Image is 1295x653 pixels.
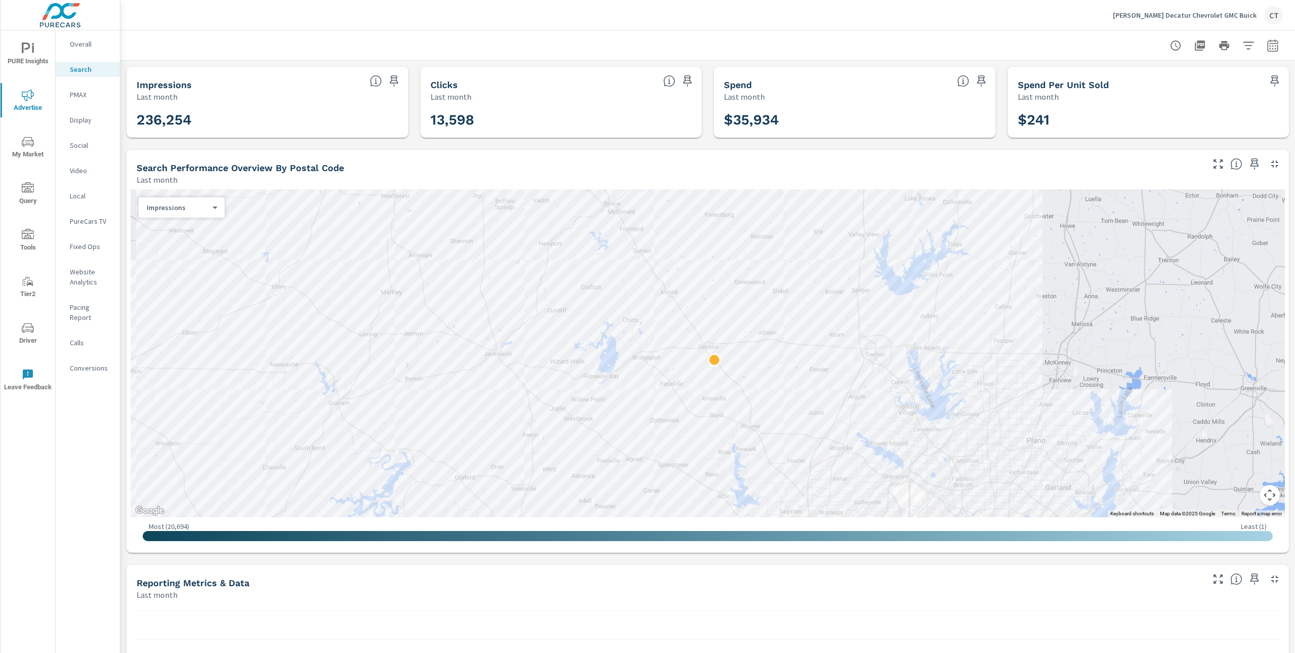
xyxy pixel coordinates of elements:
[137,589,178,601] p: Last month
[1018,91,1059,103] p: Last month
[56,36,120,52] div: Overall
[1246,571,1263,587] span: Save this to your personalized report
[4,89,52,114] span: Advertise
[147,203,208,212] p: Impressions
[1241,522,1267,531] p: Least ( 1 )
[70,241,112,252] p: Fixed Ops
[1267,571,1283,587] button: Minimize Widget
[137,174,178,186] p: Last month
[56,188,120,203] div: Local
[1267,156,1283,172] button: Minimize Widget
[679,73,696,89] span: Save this to your personalized report
[56,264,120,290] div: Website Analytics
[70,216,112,226] p: PureCars TV
[137,111,398,129] h3: 236,254
[56,138,120,153] div: Social
[4,229,52,254] span: Tools
[1113,11,1257,20] p: [PERSON_NAME] Decatur Chevrolet GMC Buick
[1238,35,1259,56] button: Apply Filters
[386,73,402,89] span: Save this to your personalized report
[1246,156,1263,172] span: Save this to your personalized report
[70,39,112,49] p: Overall
[1160,511,1215,516] span: Map data ©2025 Google
[70,191,112,201] p: Local
[70,64,112,74] p: Search
[1018,111,1279,129] h3: $241
[1210,156,1226,172] button: Make Fullscreen
[139,203,217,213] div: Impressions
[56,239,120,254] div: Fixed Ops
[724,111,985,129] h3: $35,934
[56,87,120,102] div: PMAX
[724,79,752,90] h5: Spend
[137,91,178,103] p: Last month
[133,504,166,517] a: Open this area in Google Maps (opens a new window)
[1190,35,1210,56] button: "Export Report to PDF"
[4,369,52,393] span: Leave Feedback
[4,182,52,207] span: Query
[137,79,192,90] h5: Impressions
[70,90,112,100] p: PMAX
[1,30,55,403] div: nav menu
[70,140,112,150] p: Social
[1230,158,1242,170] span: Understand Search performance data by postal code. Individual postal codes can be selected and ex...
[430,79,458,90] h5: Clicks
[56,300,120,325] div: Pacing Report
[1110,510,1154,517] button: Keyboard shortcuts
[663,75,675,87] span: The number of times an ad was clicked by a consumer.
[70,115,112,125] p: Display
[957,75,969,87] span: The amount of money spent on advertising during the period.
[70,267,112,287] p: Website Analytics
[1210,571,1226,587] button: Make Fullscreen
[1221,511,1235,516] a: Terms (opens in new tab)
[56,335,120,350] div: Calls
[56,62,120,77] div: Search
[4,275,52,300] span: Tier2
[133,504,166,517] img: Google
[56,214,120,229] div: PureCars TV
[137,162,344,173] h5: Search Performance Overview By Postal Code
[430,111,692,129] h3: 13,598
[149,522,189,531] p: Most ( 20,694 )
[4,43,52,67] span: PURE Insights
[56,163,120,178] div: Video
[70,302,112,322] p: Pacing Report
[56,360,120,376] div: Conversions
[1263,35,1283,56] button: Select Date Range
[4,322,52,347] span: Driver
[70,363,112,373] p: Conversions
[1214,35,1234,56] button: Print Report
[1018,79,1109,90] h5: Spend Per Unit Sold
[1265,6,1283,24] div: CT
[1260,485,1280,505] button: Map camera controls
[1241,511,1282,516] a: Report a map error
[430,91,471,103] p: Last month
[370,75,382,87] span: The number of times an ad was shown on your behalf.
[70,338,112,348] p: Calls
[70,166,112,176] p: Video
[4,136,52,160] span: My Market
[1230,573,1242,585] span: Understand Search data over time and see how metrics compare to each other.
[56,112,120,128] div: Display
[137,578,249,588] h5: Reporting Metrics & Data
[724,91,765,103] p: Last month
